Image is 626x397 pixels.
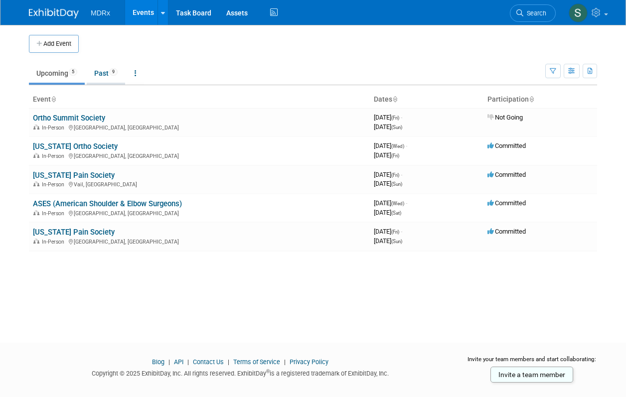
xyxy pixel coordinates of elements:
[33,123,366,131] div: [GEOGRAPHIC_DATA], [GEOGRAPHIC_DATA]
[266,369,270,374] sup: ®
[33,181,39,186] img: In-Person Event
[233,358,280,366] a: Terms of Service
[290,358,328,366] a: Privacy Policy
[487,171,526,178] span: Committed
[29,35,79,53] button: Add Event
[174,358,183,366] a: API
[282,358,288,366] span: |
[185,358,191,366] span: |
[467,355,598,370] div: Invite your team members and start collaborating:
[87,64,125,83] a: Past9
[391,229,399,235] span: (Fri)
[374,142,407,149] span: [DATE]
[193,358,224,366] a: Contact Us
[510,4,556,22] a: Search
[529,95,534,103] a: Sort by Participation Type
[33,171,115,180] a: [US_STATE] Pain Society
[523,9,546,17] span: Search
[391,143,404,149] span: (Wed)
[42,181,67,188] span: In-Person
[391,125,402,130] span: (Sun)
[374,209,401,216] span: [DATE]
[29,8,79,18] img: ExhibitDay
[391,115,399,121] span: (Fri)
[374,228,402,235] span: [DATE]
[401,228,402,235] span: -
[569,3,588,22] img: Stefanos Tsakiris
[391,201,404,206] span: (Wed)
[33,209,366,217] div: [GEOGRAPHIC_DATA], [GEOGRAPHIC_DATA]
[391,181,402,187] span: (Sun)
[406,199,407,207] span: -
[391,210,401,216] span: (Sat)
[225,358,232,366] span: |
[33,151,366,159] div: [GEOGRAPHIC_DATA], [GEOGRAPHIC_DATA]
[374,171,402,178] span: [DATE]
[109,68,118,76] span: 9
[391,153,399,158] span: (Fri)
[69,68,77,76] span: 5
[152,358,164,366] a: Blog
[374,123,402,131] span: [DATE]
[374,199,407,207] span: [DATE]
[42,210,67,217] span: In-Person
[392,95,397,103] a: Sort by Start Date
[483,91,597,108] th: Participation
[33,142,118,151] a: [US_STATE] Ortho Society
[42,239,67,245] span: In-Person
[487,114,523,121] span: Not Going
[29,91,370,108] th: Event
[42,125,67,131] span: In-Person
[51,95,56,103] a: Sort by Event Name
[401,114,402,121] span: -
[33,228,115,237] a: [US_STATE] Pain Society
[91,9,110,17] span: MDRx
[391,239,402,244] span: (Sun)
[29,367,452,378] div: Copyright © 2025 ExhibitDay, Inc. All rights reserved. ExhibitDay is a registered trademark of Ex...
[33,125,39,130] img: In-Person Event
[391,172,399,178] span: (Fri)
[33,180,366,188] div: Vail, [GEOGRAPHIC_DATA]
[490,367,573,383] a: Invite a team member
[42,153,67,159] span: In-Person
[33,199,182,208] a: ASES (American Shoulder & Elbow Surgeons)
[33,114,105,123] a: Ortho Summit Society
[374,151,399,159] span: [DATE]
[33,239,39,244] img: In-Person Event
[406,142,407,149] span: -
[33,153,39,158] img: In-Person Event
[29,64,85,83] a: Upcoming5
[401,171,402,178] span: -
[487,142,526,149] span: Committed
[33,237,366,245] div: [GEOGRAPHIC_DATA], [GEOGRAPHIC_DATA]
[487,228,526,235] span: Committed
[374,114,402,121] span: [DATE]
[374,180,402,187] span: [DATE]
[487,199,526,207] span: Committed
[370,91,483,108] th: Dates
[166,358,172,366] span: |
[374,237,402,245] span: [DATE]
[33,210,39,215] img: In-Person Event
